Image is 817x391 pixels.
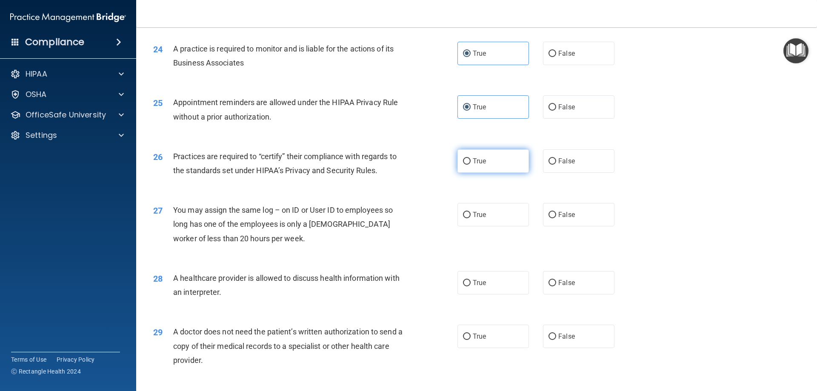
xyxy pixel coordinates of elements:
[463,104,471,111] input: True
[558,49,575,57] span: False
[173,44,394,67] span: A practice is required to monitor and is liable for the actions of its Business Associates
[153,205,163,216] span: 27
[548,158,556,165] input: False
[10,89,124,100] a: OSHA
[26,110,106,120] p: OfficeSafe University
[173,205,393,243] span: You may assign the same log – on ID or User ID to employees so long has one of the employees is o...
[774,332,807,365] iframe: Drift Widget Chat Controller
[558,332,575,340] span: False
[558,103,575,111] span: False
[548,212,556,218] input: False
[57,355,95,364] a: Privacy Policy
[26,130,57,140] p: Settings
[463,280,471,286] input: True
[783,38,808,63] button: Open Resource Center
[463,334,471,340] input: True
[463,51,471,57] input: True
[463,158,471,165] input: True
[25,36,84,48] h4: Compliance
[153,98,163,108] span: 25
[153,152,163,162] span: 26
[10,69,124,79] a: HIPAA
[173,274,400,297] span: A healthcare provider is allowed to discuss health information with an interpreter.
[473,279,486,287] span: True
[558,157,575,165] span: False
[11,367,81,376] span: Ⓒ Rectangle Health 2024
[473,103,486,111] span: True
[548,280,556,286] input: False
[153,44,163,54] span: 24
[473,157,486,165] span: True
[473,49,486,57] span: True
[463,212,471,218] input: True
[548,51,556,57] input: False
[10,9,126,26] img: PMB logo
[173,152,397,175] span: Practices are required to “certify” their compliance with regards to the standards set under HIPA...
[173,327,403,364] span: A doctor does not need the patient’s written authorization to send a copy of their medical record...
[558,279,575,287] span: False
[26,89,47,100] p: OSHA
[548,334,556,340] input: False
[10,110,124,120] a: OfficeSafe University
[26,69,47,79] p: HIPAA
[548,104,556,111] input: False
[11,355,46,364] a: Terms of Use
[10,130,124,140] a: Settings
[153,274,163,284] span: 28
[558,211,575,219] span: False
[473,211,486,219] span: True
[173,98,398,121] span: Appointment reminders are allowed under the HIPAA Privacy Rule without a prior authorization.
[473,332,486,340] span: True
[153,327,163,337] span: 29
